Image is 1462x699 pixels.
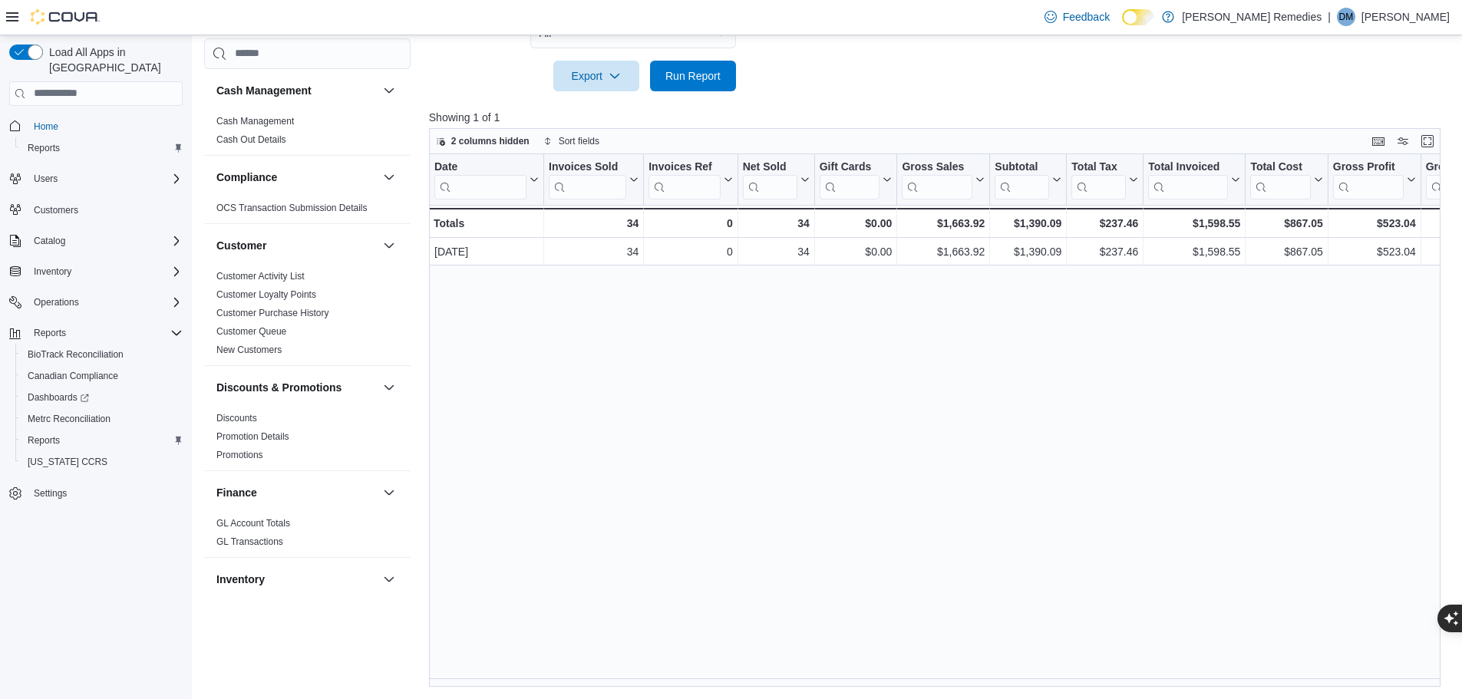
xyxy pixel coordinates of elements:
[216,325,286,338] span: Customer Queue
[559,135,599,147] span: Sort fields
[819,214,892,232] div: $0.00
[216,116,294,127] a: Cash Management
[1328,8,1331,26] p: |
[204,409,411,470] div: Discounts & Promotions
[216,326,286,337] a: Customer Queue
[549,160,639,199] button: Invoices Sold
[434,160,526,199] div: Date
[902,160,972,199] div: Gross Sales
[216,485,257,500] h3: Finance
[650,61,736,91] button: Run Report
[28,262,78,281] button: Inventory
[216,83,312,98] h3: Cash Management
[31,9,100,25] img: Cova
[34,296,79,308] span: Operations
[380,378,398,397] button: Discounts & Promotions
[21,367,124,385] a: Canadian Compliance
[1337,8,1355,26] div: Damon Mouss
[1361,8,1450,26] p: [PERSON_NAME]
[1148,160,1228,174] div: Total Invoiced
[995,242,1061,261] div: $1,390.09
[648,242,732,261] div: 0
[451,135,530,147] span: 2 columns hidden
[549,160,626,174] div: Invoices Sold
[21,139,66,157] a: Reports
[28,262,183,281] span: Inventory
[28,232,71,250] button: Catalog
[995,160,1049,199] div: Subtotal
[15,137,189,159] button: Reports
[665,68,721,84] span: Run Report
[429,110,1451,125] p: Showing 1 of 1
[1148,160,1240,199] button: Total Invoiced
[3,322,189,344] button: Reports
[434,242,539,261] div: [DATE]
[820,242,893,261] div: $0.00
[648,160,720,174] div: Invoices Ref
[28,200,183,219] span: Customers
[1250,160,1310,174] div: Total Cost
[216,345,282,355] a: New Customers
[28,201,84,219] a: Customers
[549,214,639,232] div: 34
[204,112,411,155] div: Cash Management
[1148,214,1240,232] div: $1,598.55
[216,270,305,282] span: Customer Activity List
[1063,9,1110,25] span: Feedback
[15,344,189,365] button: BioTrack Reconciliation
[380,483,398,502] button: Finance
[216,170,377,185] button: Compliance
[216,83,377,98] button: Cash Management
[34,327,66,339] span: Reports
[21,367,183,385] span: Canadian Compliance
[21,431,66,450] a: Reports
[434,160,526,174] div: Date
[216,238,266,253] h3: Customer
[216,380,342,395] h3: Discounts & Promotions
[819,160,892,199] button: Gift Cards
[1250,160,1322,199] button: Total Cost
[21,410,183,428] span: Metrc Reconciliation
[1333,242,1416,261] div: $523.04
[216,238,377,253] button: Customer
[28,293,183,312] span: Operations
[28,484,73,503] a: Settings
[3,482,189,504] button: Settings
[1071,242,1138,261] div: $237.46
[902,214,985,232] div: $1,663.92
[28,434,60,447] span: Reports
[1122,9,1154,25] input: Dark Mode
[216,134,286,145] a: Cash Out Details
[1071,160,1126,199] div: Total Tax
[28,483,183,503] span: Settings
[648,214,732,232] div: 0
[28,370,118,382] span: Canadian Compliance
[216,450,263,460] a: Promotions
[216,413,257,424] a: Discounts
[380,81,398,100] button: Cash Management
[216,431,289,442] a: Promotion Details
[21,139,183,157] span: Reports
[1250,242,1322,261] div: $867.05
[743,242,810,261] div: 34
[28,232,183,250] span: Catalog
[15,451,189,473] button: [US_STATE] CCRS
[648,160,720,199] div: Invoices Ref
[34,487,67,500] span: Settings
[34,120,58,133] span: Home
[216,134,286,146] span: Cash Out Details
[216,202,368,214] span: OCS Transaction Submission Details
[204,267,411,365] div: Customer
[742,214,809,232] div: 34
[563,61,630,91] span: Export
[216,572,377,587] button: Inventory
[742,160,797,174] div: Net Sold
[819,160,880,174] div: Gift Cards
[216,271,305,282] a: Customer Activity List
[902,242,985,261] div: $1,663.92
[216,517,290,529] span: GL Account Totals
[216,518,290,529] a: GL Account Totals
[430,132,536,150] button: 2 columns hidden
[216,115,294,127] span: Cash Management
[216,307,329,319] span: Customer Purchase History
